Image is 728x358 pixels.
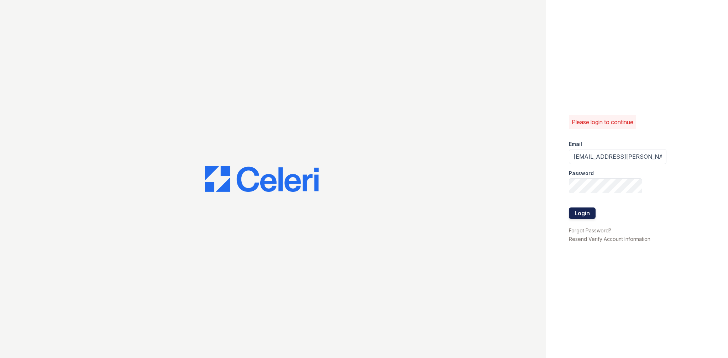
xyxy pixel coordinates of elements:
label: Email [569,141,582,148]
p: Please login to continue [572,118,633,126]
a: Forgot Password? [569,227,611,233]
button: Login [569,207,596,219]
label: Password [569,170,594,177]
img: CE_Logo_Blue-a8612792a0a2168367f1c8372b55b34899dd931a85d93a1a3d3e32e68fde9ad4.png [205,166,319,192]
a: Resend Verify Account Information [569,236,650,242]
